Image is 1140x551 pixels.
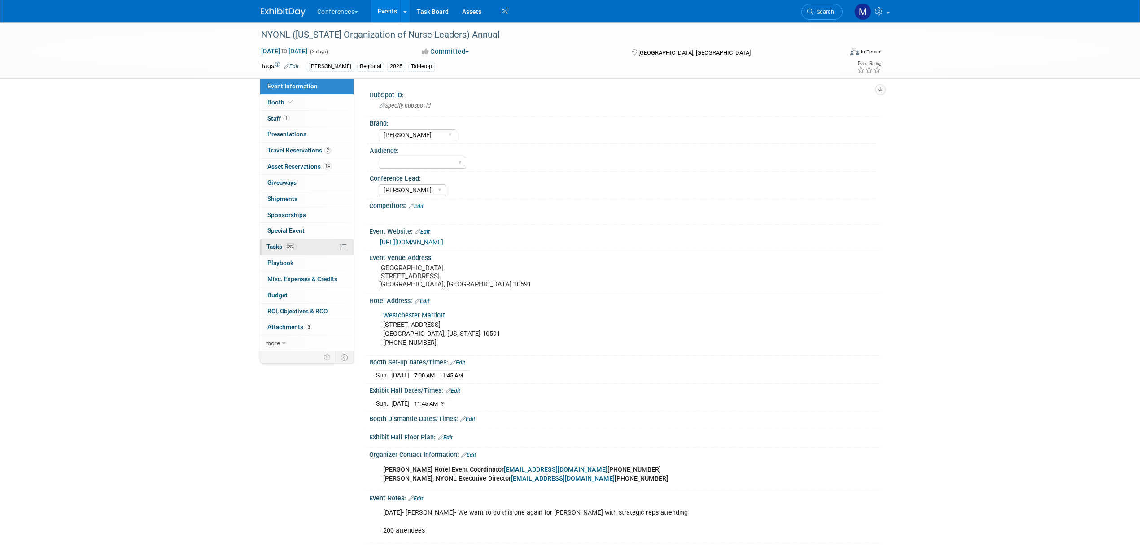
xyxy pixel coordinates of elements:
a: Shipments [260,191,354,207]
span: to [280,48,288,55]
div: Booth Dismantle Dates/Times: [369,412,880,424]
a: Edit [284,63,299,69]
span: Budget [267,291,288,299]
a: Special Event [260,223,354,239]
a: Playbook [260,255,354,271]
a: Edit [446,388,460,394]
a: more [260,335,354,351]
a: Travel Reservations2 [260,143,354,158]
span: 11:45 AM - [414,400,444,407]
span: Event Information [267,82,318,90]
div: [STREET_ADDRESS] [GEOGRAPHIC_DATA], [US_STATE] 10591 [PHONE_NUMBER] [377,307,781,351]
span: 2 [324,147,331,154]
a: Budget [260,287,354,303]
img: ExhibitDay [261,8,306,17]
span: Special Event [267,227,305,234]
td: Sun. [376,399,391,408]
a: Search [801,4,843,20]
a: Edit [415,229,430,235]
a: [EMAIL_ADDRESS][DOMAIN_NAME] [504,466,607,473]
span: Booth [267,99,295,106]
span: (3 days) [309,49,328,55]
div: Hotel Address: [369,294,880,306]
div: Event Venue Address: [369,251,880,262]
div: HubSpot ID: [369,88,880,100]
td: Toggle Event Tabs [335,351,354,363]
a: Booth [260,95,354,110]
a: Edit [408,495,423,502]
div: Regional [357,62,384,71]
b: [PHONE_NUMBER] [615,475,668,482]
div: Exhibit Hall Dates/Times: [369,384,880,395]
a: Edit [460,416,475,422]
div: In-Person [860,48,882,55]
span: 39% [284,243,297,250]
img: Marygrace LeGros [854,3,871,20]
span: [GEOGRAPHIC_DATA], [GEOGRAPHIC_DATA] [638,49,751,56]
a: Edit [409,203,424,209]
b: [PERSON_NAME], NYONL Executive Director [383,475,511,482]
td: [DATE] [391,371,410,380]
span: [DATE] [DATE] [261,47,308,55]
button: Committed [419,47,472,56]
span: Playbook [267,259,293,266]
span: 3 [306,324,312,330]
a: Giveaways [260,175,354,191]
span: 1 [283,115,290,121]
span: Search [813,9,834,15]
a: Edit [450,360,465,366]
div: [PERSON_NAME] [307,62,354,71]
a: Edit [438,434,453,441]
div: Organizer Contact Information: [369,448,880,460]
a: [URL][DOMAIN_NAME] [380,239,443,246]
span: ROI, Objectives & ROO [267,308,328,315]
a: Edit [415,298,429,304]
pre: [GEOGRAPHIC_DATA] [STREET_ADDRESS]. [GEOGRAPHIC_DATA], [GEOGRAPHIC_DATA] 10591 [379,264,572,288]
a: Staff1 [260,111,354,126]
div: Event Rating [857,61,881,66]
b: [PERSON_NAME] Hotel Event Coordinator [383,466,504,473]
span: Misc. Expenses & Credits [267,275,337,282]
div: Booth Set-up Dates/Times: [369,356,880,367]
img: Format-Inperson.png [850,48,859,55]
span: Specify hubspot id [379,102,431,109]
div: Tabletop [408,62,435,71]
span: 14 [323,163,332,169]
div: Event Format [790,47,882,60]
div: [DATE]- [PERSON_NAME]- We want to do this one again for [PERSON_NAME] with strategic reps attendi... [377,504,781,540]
a: Event Information [260,78,354,94]
span: ? [441,400,444,407]
span: Presentations [267,130,306,138]
span: 7:00 AM - 11:45 AM [414,372,463,379]
div: 2025 [387,62,405,71]
div: Conference Lead: [370,172,876,183]
b: [PHONE_NUMBER] [607,466,661,473]
a: [EMAIL_ADDRESS][DOMAIN_NAME] [511,475,615,482]
td: Sun. [376,371,391,380]
td: Tags [261,61,299,72]
div: Brand: [370,117,876,128]
a: Misc. Expenses & Credits [260,271,354,287]
a: Asset Reservations14 [260,159,354,174]
span: more [266,339,280,347]
div: Audience: [370,144,876,155]
span: Staff [267,115,290,122]
div: Event Notes: [369,491,880,503]
div: Event Website: [369,225,880,236]
a: Tasks39% [260,239,354,255]
a: Presentations [260,126,354,142]
td: [DATE] [391,399,410,408]
span: Giveaways [267,179,297,186]
div: NYONL ([US_STATE] Organization of Nurse Leaders) Annual [258,27,829,43]
td: Personalize Event Tab Strip [320,351,336,363]
span: Tasks [266,243,297,250]
div: Competitors: [369,199,880,211]
a: ROI, Objectives & ROO [260,304,354,319]
span: Shipments [267,195,297,202]
a: Attachments3 [260,319,354,335]
a: Sponsorships [260,207,354,223]
span: Sponsorships [267,211,306,218]
div: Exhibit Hall Floor Plan: [369,430,880,442]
